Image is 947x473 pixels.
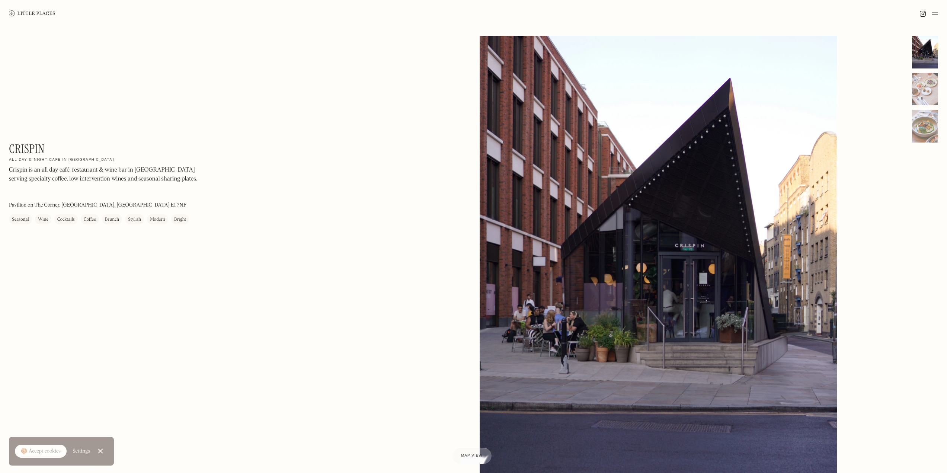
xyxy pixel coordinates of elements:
[452,448,492,464] a: Map view
[150,216,165,224] div: Modern
[9,166,210,184] p: Crispin is an all day café, restaurant & wine bar in [GEOGRAPHIC_DATA] serving specialty coffee, ...
[174,216,186,224] div: Bright
[84,216,96,224] div: Coffee
[21,448,61,455] div: 🍪 Accept cookies
[93,444,108,458] a: Close Cookie Popup
[9,158,114,163] h2: All day & night cafe in [GEOGRAPHIC_DATA]
[9,202,186,210] p: Pavilion on The Corner, [GEOGRAPHIC_DATA], [GEOGRAPHIC_DATA] E1 7NF
[57,216,75,224] div: Cocktails
[128,216,141,224] div: Stylish
[12,216,29,224] div: Seasonal
[73,443,90,460] a: Settings
[38,216,48,224] div: Wine
[73,448,90,454] div: Settings
[15,445,67,458] a: 🍪 Accept cookies
[105,216,119,224] div: Brunch
[461,454,483,458] span: Map view
[9,142,45,156] h1: Crispin
[9,188,210,196] p: ‍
